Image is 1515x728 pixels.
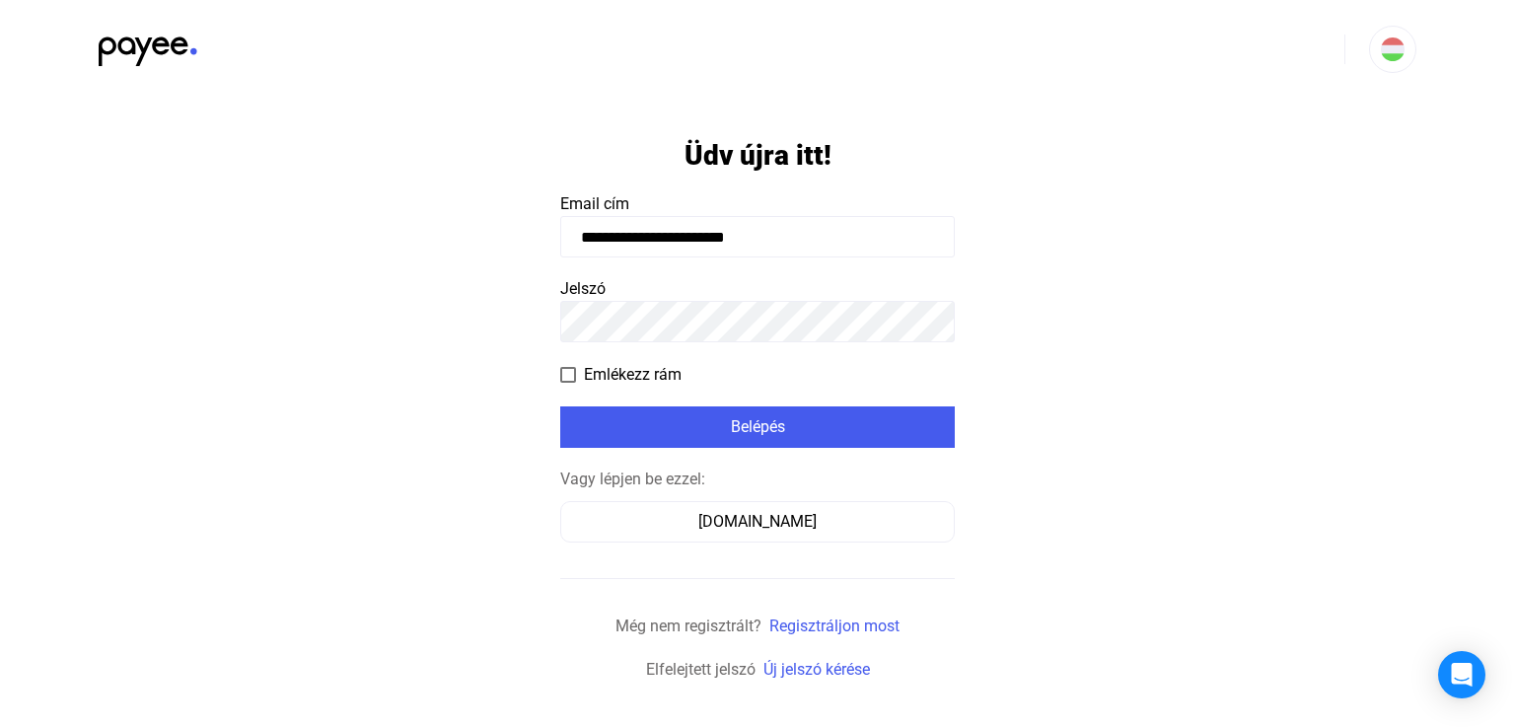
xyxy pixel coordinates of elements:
a: [DOMAIN_NAME] [560,512,955,531]
span: Elfelejtett jelszó [646,660,756,679]
a: Új jelszó kérése [763,660,870,679]
span: Még nem regisztrált? [615,617,761,635]
div: [DOMAIN_NAME] [567,510,948,534]
a: Regisztráljon most [769,617,900,635]
button: Belépés [560,406,955,448]
img: black-payee-blue-dot.svg [99,26,197,66]
img: HU [1381,37,1405,61]
span: Email cím [560,194,629,213]
span: Emlékezz rám [584,363,682,387]
h1: Üdv újra itt! [685,138,831,173]
button: HU [1369,26,1416,73]
span: Jelszó [560,279,606,298]
button: [DOMAIN_NAME] [560,501,955,543]
div: Open Intercom Messenger [1438,651,1485,698]
div: Belépés [566,415,949,439]
div: Vagy lépjen be ezzel: [560,468,955,491]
